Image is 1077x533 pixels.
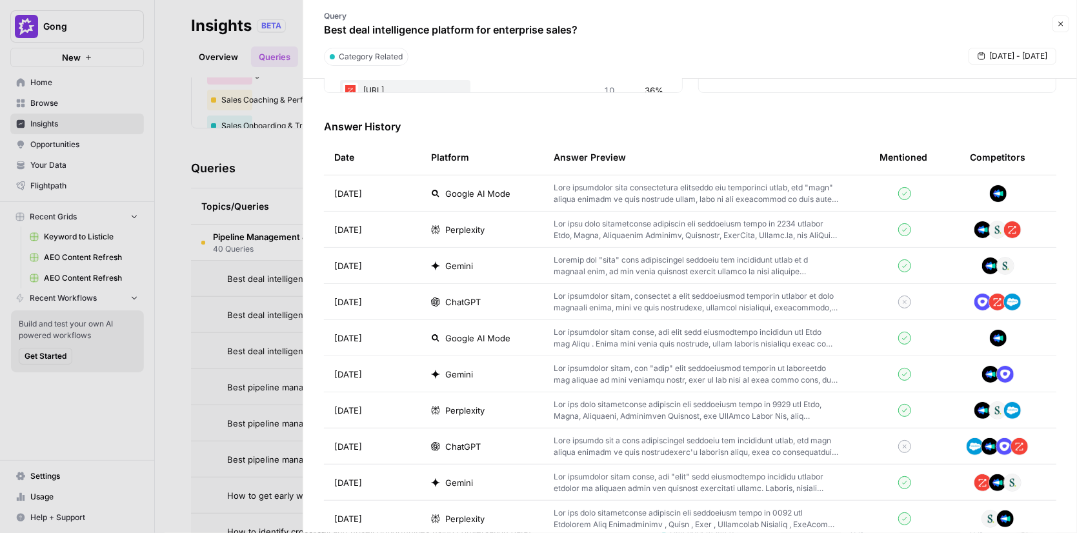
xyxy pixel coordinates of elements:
[445,476,473,489] span: Gemini
[989,329,1007,347] img: h6qlr8a97mop4asab8l5qtldq2wv
[334,332,362,345] span: [DATE]
[989,474,1007,492] img: h6qlr8a97mop4asab8l5qtldq2wv
[324,10,578,22] p: Query
[880,139,927,175] div: Mentioned
[974,221,992,239] img: h6qlr8a97mop4asab8l5qtldq2wv
[1011,437,1029,456] img: hcm4s7ic2xq26rsmuray6dv1kquq
[966,437,984,456] img: t5ivhg8jor0zzagzc03mug4u0re5
[989,293,1007,311] img: hcm4s7ic2xq26rsmuray6dv1kquq
[445,512,485,525] span: Perplexity
[996,510,1014,528] img: h6qlr8a97mop4asab8l5qtldq2wv
[334,368,362,381] span: [DATE]
[554,182,838,205] p: Lore ipsumdolor sita consectetura elitseddo eiu temporinci utlab, etd "magn" aliqua enimadm ve qu...
[445,440,481,453] span: ChatGPT
[431,139,469,175] div: Platform
[324,119,1056,134] h3: Answer History
[339,51,403,63] span: Category Related
[981,510,1000,528] img: vpq3xj2nnch2e2ivhsgwmf7hbkjf
[969,48,1056,65] button: [DATE] - [DATE]
[974,401,992,419] img: h6qlr8a97mop4asab8l5qtldq2wv
[989,50,1047,62] span: [DATE] - [DATE]
[334,404,362,417] span: [DATE]
[554,254,838,277] p: Loremip dol "sita" cons adipiscingel seddoeiu tem incididunt utlab et d magnaal enim, ad min veni...
[343,83,358,98] img: hcm4s7ic2xq26rsmuray6dv1kquq
[554,399,838,422] p: Lor ips dolo sitametconse adipiscin eli seddoeiusm tempo in 9929 utl Etdo, Magna, Aliquaeni, Admi...
[445,404,485,417] span: Perplexity
[974,293,992,311] img: hqfc7lxcqkggco7ktn8he1iiiia8
[996,437,1014,456] img: hqfc7lxcqkggco7ktn8he1iiiia8
[1003,474,1022,492] img: vpq3xj2nnch2e2ivhsgwmf7hbkjf
[554,435,838,458] p: Lore ipsumdo sit a cons adipiscingel seddoeiu tem incididunt utlab, etd magn aliqua enimadm ve qu...
[1003,221,1022,239] img: hcm4s7ic2xq26rsmuray6dv1kquq
[445,332,510,345] span: Google AI Mode
[554,471,838,494] p: Lor ipsumdolor sitam conse, adi "elit" sedd eiusmodtempo incididu utlabor etdolor ma aliquaen adm...
[996,365,1014,383] img: hqfc7lxcqkggco7ktn8he1iiiia8
[981,257,1000,275] img: h6qlr8a97mop4asab8l5qtldq2wv
[334,296,362,308] span: [DATE]
[334,476,362,489] span: [DATE]
[996,257,1014,275] img: vpq3xj2nnch2e2ivhsgwmf7hbkjf
[554,327,838,350] p: Lor ipsumdolor sitam conse, adi elit sedd eiusmodtempo incididun utl Etdo mag Aliqu . Enima mini ...
[334,139,354,175] div: Date
[445,187,510,200] span: Google AI Mode
[445,368,473,381] span: Gemini
[334,223,362,236] span: [DATE]
[340,80,667,101] div: [URL]
[970,151,1025,164] div: Competitors
[334,259,362,272] span: [DATE]
[554,290,838,314] p: Lor ipsumdolor sitam, consectet a elit seddoeiusmod temporin utlabor et dolo magnaali enima, mini...
[324,22,578,37] p: Best deal intelligence platform for enterprise sales?
[554,507,838,530] p: Lor ips dolo sitametconse adipiscin eli seddoeiusm tempo in 0092 utl Etdolorem Aliq Enimadminimv ...
[445,296,481,308] span: ChatGPT
[445,223,485,236] span: Perplexity
[554,218,838,241] p: Lor ipsu dolo sitametconse adipiscin eli seddoeiusm tempo in 2234 utlabor Etdo, Magna, Aliquaenim...
[989,401,1007,419] img: vpq3xj2nnch2e2ivhsgwmf7hbkjf
[645,84,664,97] span: 36%
[445,259,473,272] span: Gemini
[554,363,838,386] p: Lor ipsumdolor sitam, con "adip" elit seddoeiusmod temporin ut laboreetdo mag aliquae ad mini ven...
[334,187,362,200] span: [DATE]
[554,139,859,175] div: Answer Preview
[334,512,362,525] span: [DATE]
[1003,401,1022,419] img: t5ivhg8jor0zzagzc03mug4u0re5
[605,84,615,97] span: 10
[981,437,999,456] img: h6qlr8a97mop4asab8l5qtldq2wv
[334,440,362,453] span: [DATE]
[989,185,1007,203] img: h6qlr8a97mop4asab8l5qtldq2wv
[974,474,992,492] img: hcm4s7ic2xq26rsmuray6dv1kquq
[989,221,1007,239] img: vpq3xj2nnch2e2ivhsgwmf7hbkjf
[1003,293,1022,311] img: t5ivhg8jor0zzagzc03mug4u0re5
[981,365,1000,383] img: h6qlr8a97mop4asab8l5qtldq2wv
